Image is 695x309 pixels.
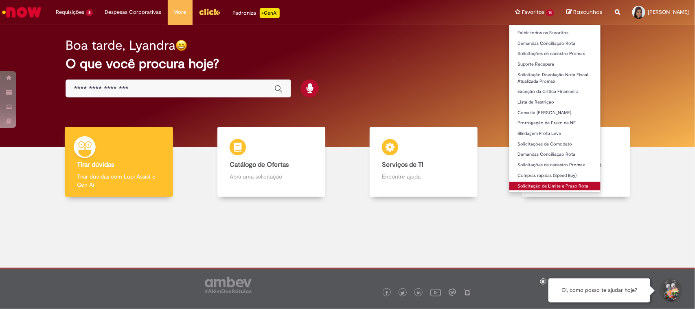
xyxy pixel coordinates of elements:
[43,127,195,197] a: Tirar dúvidas Tirar dúvidas com Lupi Assist e Gen Ai
[509,98,601,107] a: Lista de Restrição
[509,60,601,69] a: Suporte Recupera
[77,172,160,189] p: Tirar dúvidas com Lupi Assist e Gen Ai
[174,8,186,16] span: More
[522,8,544,16] span: Favoritos
[260,8,280,18] p: +GenAi
[175,40,187,51] img: happy-face.png
[464,289,471,296] img: logo_footer_naosei.png
[509,140,601,149] a: Solicitações de Comodato
[382,172,465,181] p: Encontre ajuda
[509,39,601,48] a: Demandas Conciliação Rota
[66,38,175,53] h2: Boa tarde, Lyandra
[66,57,629,71] h2: O que você procura hoje?
[199,6,221,18] img: click_logo_yellow_360x200.png
[509,119,601,128] a: Prorrogação de Prazo de NF
[658,278,683,303] button: Iniciar Conversa de Suporte
[401,291,405,295] img: logo_footer_twitter.png
[449,289,456,296] img: logo_footer_workplace.png
[105,8,162,16] span: Despesas Corporativas
[509,49,601,58] a: Solicitações de cadastro Promax
[509,29,601,38] a: Exibir todos os Favoritos
[430,287,441,298] img: logo_footer_youtube.png
[348,127,500,197] a: Serviços de TI Encontre ajuda
[382,161,423,169] b: Serviços de TI
[233,8,280,18] div: Padroniza
[548,278,650,302] div: Oi, como posso te ajudar hoje?
[1,4,43,20] img: ServiceNow
[385,291,389,295] img: logo_footer_facebook.png
[205,277,252,293] img: logo_footer_ambev_rotulo_gray.png
[77,161,114,169] b: Tirar dúvidas
[230,161,289,169] b: Catálogo de Ofertas
[509,129,601,138] a: Blindagem Frota Leve
[500,127,652,197] a: Base de Conhecimento Consulte e aprenda
[195,127,347,197] a: Catálogo de Ofertas Abra uma solicitação
[509,71,601,86] a: Solicitação Devolução Nota Fiscal Atualizada Promax
[509,182,601,191] a: Solicitação de Limite e Prazo Rota
[546,9,554,16] span: 14
[509,87,601,96] a: Exceção da Crítica Financeira
[509,108,601,117] a: Consulta [PERSON_NAME]
[230,172,313,181] p: Abra uma solicitação
[509,150,601,159] a: Demandas Conciliação Rota
[56,8,84,16] span: Requisições
[509,171,601,180] a: Compras rápidas (Speed Buy)
[648,9,689,15] span: [PERSON_NAME]
[509,161,601,170] a: Solicitações de cadastro Promax
[566,9,603,16] a: Rascunhos
[573,8,603,16] span: Rascunhos
[509,24,601,193] ul: Favoritos
[417,291,421,296] img: logo_footer_linkedin.png
[86,9,93,16] span: 8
